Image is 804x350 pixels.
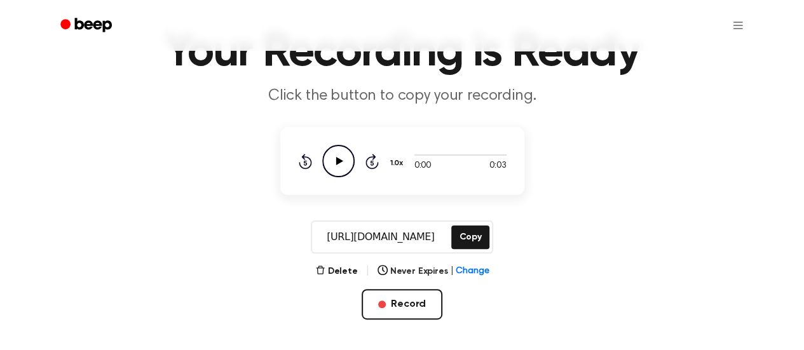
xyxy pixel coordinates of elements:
a: Beep [51,13,123,38]
h1: Your Recording is Ready [77,30,728,76]
span: 0:00 [414,159,431,173]
span: 0:03 [489,159,506,173]
button: Copy [451,225,489,249]
span: | [450,265,453,278]
p: Click the button to copy your recording. [158,86,646,107]
button: Record [362,289,442,320]
span: | [365,264,370,279]
span: Change [456,265,489,278]
button: Never Expires|Change [378,265,489,278]
button: Open menu [723,10,753,41]
button: 1.0x [389,152,408,174]
button: Delete [315,265,358,278]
